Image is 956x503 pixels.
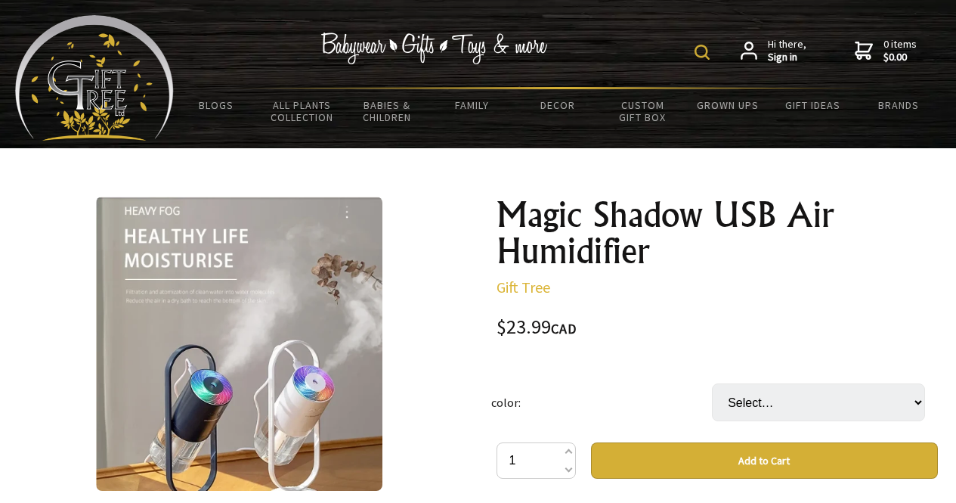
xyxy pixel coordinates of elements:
img: Babyware - Gifts - Toys and more... [15,15,174,141]
img: product search [695,45,710,60]
a: Family [429,89,515,121]
a: Hi there,Sign in [741,38,806,64]
div: $23.99 [497,318,938,338]
img: Magic Shadow USB Air Humidifier [96,197,382,491]
td: color: [491,362,712,442]
strong: $0.00 [883,51,917,64]
a: All Plants Collection [259,89,345,133]
strong: Sign in [768,51,806,64]
span: 0 items [883,37,917,64]
a: Brands [855,89,941,121]
a: 0 items$0.00 [855,38,917,64]
img: Babywear - Gifts - Toys & more [321,33,548,64]
a: Babies & Children [345,89,430,133]
span: CAD [551,320,577,337]
a: Decor [515,89,600,121]
h1: Magic Shadow USB Air Humidifier [497,197,938,269]
span: Hi there, [768,38,806,64]
a: Gift Tree [497,278,550,297]
a: Custom Gift Box [600,89,685,133]
a: Gift Ideas [770,89,855,121]
a: BLOGS [174,89,259,121]
a: Grown Ups [685,89,771,121]
button: Add to Cart [591,442,938,479]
